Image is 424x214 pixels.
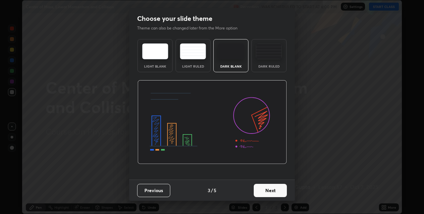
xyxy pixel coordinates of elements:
div: Light Ruled [180,65,206,68]
div: Dark Blank [218,65,244,68]
button: Next [254,184,287,197]
h4: 5 [214,187,216,194]
img: darkTheme.f0cc69e5.svg [218,43,244,59]
h4: 3 [208,187,210,194]
p: Theme can also be changed later from the More option [137,25,244,31]
h2: Choose your slide theme [137,14,212,23]
img: lightRuledTheme.5fabf969.svg [180,43,206,59]
img: lightTheme.e5ed3b09.svg [142,43,168,59]
h4: / [211,187,213,194]
img: darkThemeBanner.d06ce4a2.svg [137,80,287,164]
div: Dark Ruled [256,65,282,68]
img: darkRuledTheme.de295e13.svg [256,43,282,59]
button: Previous [137,184,170,197]
div: Light Blank [142,65,168,68]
